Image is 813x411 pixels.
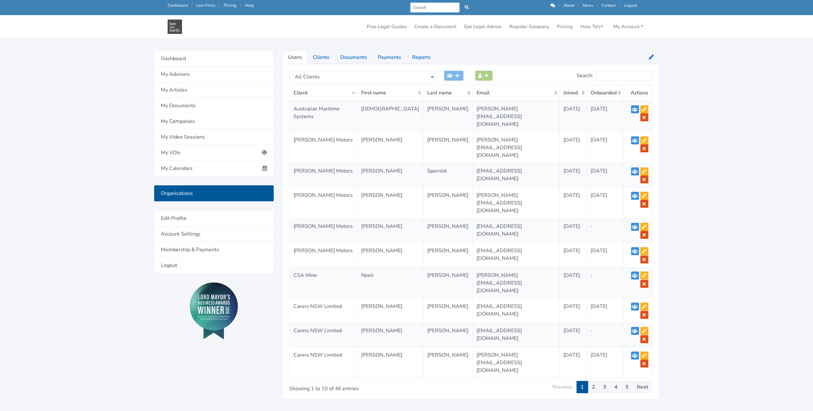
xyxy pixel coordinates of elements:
[289,188,357,219] td: [PERSON_NAME] Motors
[224,3,236,8] a: Pricing
[357,101,423,132] td: [DEMOGRAPHIC_DATA]
[507,20,552,33] a: Register Company
[289,163,357,188] td: [PERSON_NAME] Motors
[423,132,472,163] td: [PERSON_NAME]
[154,161,274,176] a: My Calendars
[357,347,423,378] td: [PERSON_NAME]
[190,282,238,339] img: Lord Mayor's Award 2019
[559,163,586,188] td: [DATE]
[372,51,407,64] a: Payments
[472,323,559,347] td: [EMAIL_ADDRESS][DOMAIN_NAME]
[289,85,357,101] th: Client: activate to sort column descending
[154,82,274,98] a: My Articles
[168,20,182,34] img: Law On Earth
[154,114,274,129] a: My Companies
[559,323,586,347] td: [DATE]
[472,243,559,267] td: [EMAIL_ADDRESS][DOMAIN_NAME]
[423,219,472,243] td: [PERSON_NAME]
[559,267,586,298] td: [DATE]
[219,3,220,8] span: /
[357,243,423,267] td: [PERSON_NAME]
[364,20,409,33] a: Free Legal Guides
[357,323,423,347] td: [PERSON_NAME]
[412,20,459,33] a: Create a Document
[559,132,586,163] td: [DATE]
[586,85,623,101] th: Onboarded: activate to sort column ascending
[154,210,274,226] a: Edit Profile
[154,67,274,82] a: My Advisors
[601,3,616,8] a: Contact
[559,3,560,8] span: /
[472,163,559,188] td: [EMAIL_ADDRESS][DOMAIN_NAME]
[586,323,623,347] td: -
[154,51,274,67] a: Dashboard
[472,132,559,163] td: [PERSON_NAME][EMAIL_ADDRESS][DOMAIN_NAME]
[586,243,623,267] td: [DATE]
[410,3,460,12] input: Search
[357,219,423,243] td: [PERSON_NAME]
[559,219,586,243] td: [DATE]
[307,51,335,64] a: Clients
[623,85,652,101] th: Actions
[154,226,274,242] a: Account Settings
[577,71,652,81] label: Search:
[554,20,575,33] a: Pricing
[586,163,623,188] td: [DATE]
[283,51,307,64] a: Users
[335,51,372,64] a: Documents
[289,243,357,267] td: [PERSON_NAME] Motors
[423,298,472,323] td: [PERSON_NAME]
[610,381,622,393] a: 4
[559,347,586,378] td: [DATE]
[633,381,652,393] a: Next
[559,101,586,132] td: [DATE]
[154,145,274,161] a: My VOIs
[423,101,472,132] td: [PERSON_NAME]
[559,85,586,101] th: Joined: activate to sort column ascending
[611,20,646,33] a: My Account
[423,85,472,101] th: Last name: activate to sort column ascending
[624,3,637,8] a: Logout
[577,381,588,393] a: 1
[168,3,188,8] a: Dashboard
[289,347,357,378] td: Carers NSW Limited
[357,188,423,219] td: [PERSON_NAME]
[472,219,559,243] td: [EMAIL_ADDRESS][DOMAIN_NAME]
[586,101,623,132] td: [DATE]
[586,267,623,298] td: -
[578,3,579,8] span: /
[357,298,423,323] td: [PERSON_NAME]
[472,298,559,323] td: [EMAIL_ADDRESS][DOMAIN_NAME]
[423,243,472,267] td: [PERSON_NAME]
[154,129,274,145] a: My Video Sessions
[599,381,610,393] a: 3
[357,85,423,101] th: First name: activate to sort column ascending
[423,267,472,298] td: [PERSON_NAME]
[154,185,274,201] a: Organisations
[407,51,436,64] a: Reports
[559,243,586,267] td: [DATE]
[289,132,357,163] td: [PERSON_NAME] Motors
[423,188,472,219] td: [PERSON_NAME]
[423,347,472,378] td: [PERSON_NAME]
[357,163,423,188] td: [PERSON_NAME]
[289,219,357,243] td: [PERSON_NAME] Motors
[357,267,423,298] td: Neeli
[289,101,357,132] td: Australian Maritime Systems
[597,3,598,8] span: /
[559,188,586,219] td: [DATE]
[583,3,593,8] a: News
[472,85,559,101] th: Email: activate to sort column ascending
[472,188,559,219] td: [PERSON_NAME][EMAIL_ADDRESS][DOMAIN_NAME]
[423,163,472,188] td: Spernick
[472,101,559,132] td: [PERSON_NAME][EMAIL_ADDRESS][DOMAIN_NAME]
[240,3,241,8] span: /
[461,20,504,33] a: Get Legal Advice
[563,3,574,8] a: About
[472,267,559,298] td: [PERSON_NAME][EMAIL_ADDRESS][DOMAIN_NAME]
[621,381,633,393] a: 5
[191,3,193,8] span: /
[196,3,215,8] a: Law Firms
[154,242,274,258] a: Membership & Payments
[154,98,274,114] a: My Documents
